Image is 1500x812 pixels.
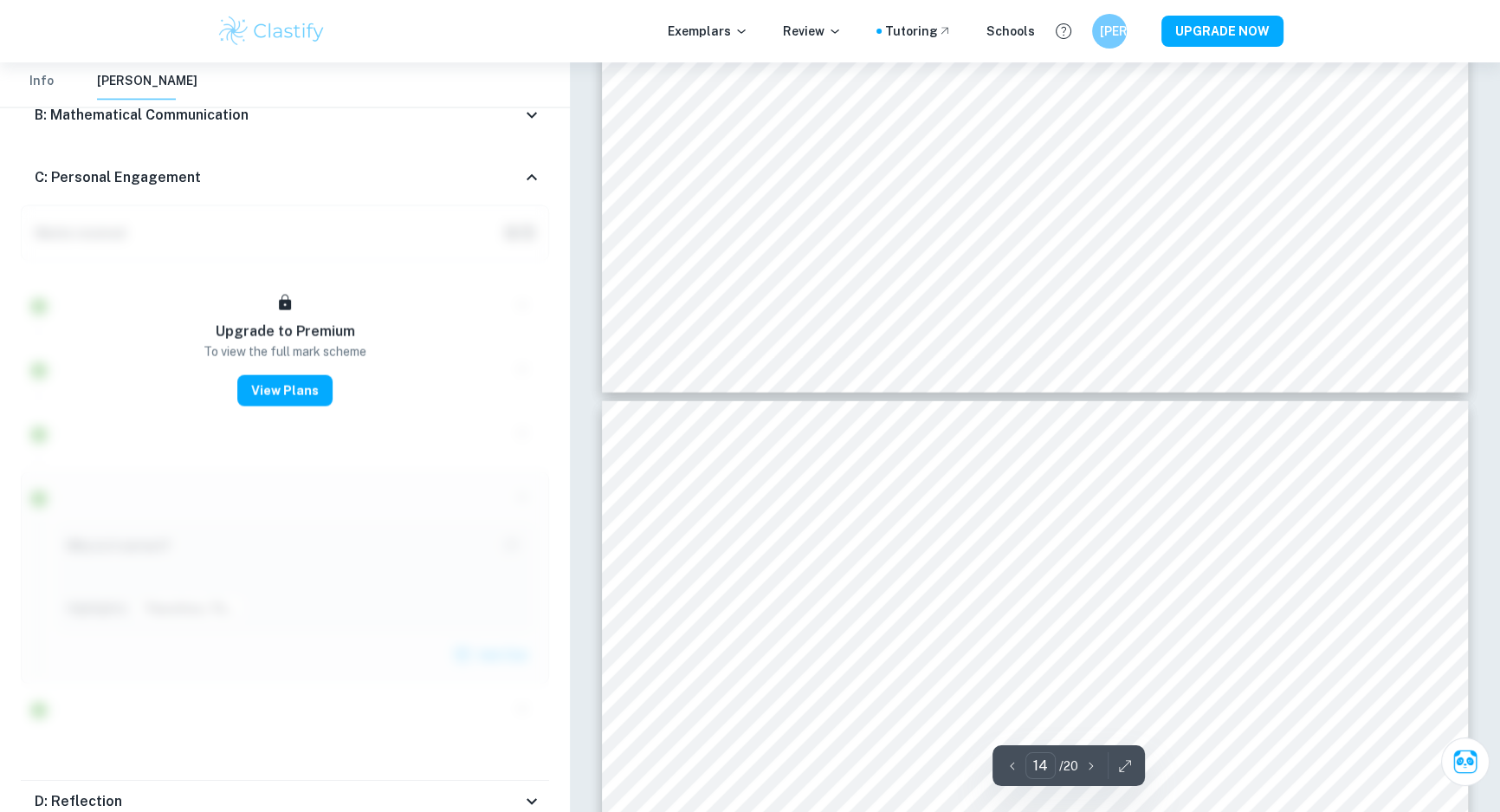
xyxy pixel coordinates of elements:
img: Clastify logo [217,14,327,49]
div: C: Personal Engagement [21,150,549,205]
p: To view the full mark scheme [204,342,366,361]
button: Ask Clai [1441,737,1490,786]
div: B: Mathematical Communication [21,94,549,136]
p: Exemplars [668,22,748,41]
h6: C: Personal Engagement [35,167,201,188]
h6: B: Mathematical Communication [35,105,249,126]
p: Review [783,22,842,41]
button: Info [21,62,62,101]
h6: D: Reflection [35,791,122,812]
a: Tutoring [885,22,952,41]
button: [PERSON_NAME] [1092,14,1127,49]
h6: [PERSON_NAME] [1100,22,1120,41]
button: UPGRADE NOW [1161,16,1283,47]
button: Help and Feedback [1049,16,1078,46]
button: View Plans [237,375,333,406]
p: / 20 [1059,757,1078,776]
button: [PERSON_NAME] [97,62,197,101]
h6: Upgrade to Premium [216,322,355,342]
a: Schools [986,22,1035,41]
